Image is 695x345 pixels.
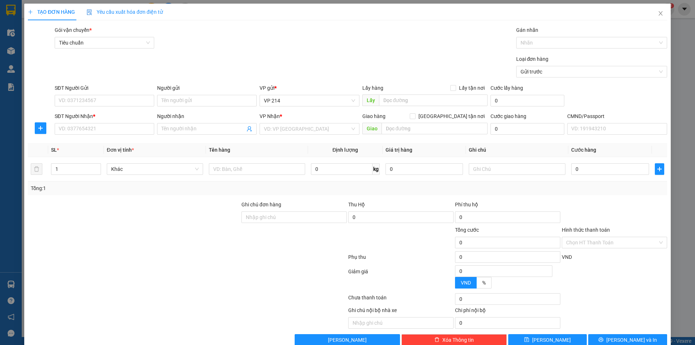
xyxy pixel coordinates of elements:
span: Tên hàng [209,147,230,153]
span: Giao hàng [362,113,386,119]
span: Lấy [362,94,379,106]
span: plus [28,9,33,14]
img: icon [87,9,92,15]
input: Cước giao hàng [490,123,564,135]
div: Chưa thanh toán [347,294,454,306]
span: Định lượng [333,147,358,153]
span: user-add [247,126,253,132]
input: Dọc đường [382,123,488,134]
img: logo [7,16,17,34]
input: 0 [386,163,463,175]
span: VND [461,280,471,286]
label: Cước lấy hàng [490,85,523,91]
input: VD: Bàn, Ghế [209,163,305,175]
span: [GEOGRAPHIC_DATA] tận nơi [416,112,488,120]
div: Phụ thu [347,253,454,266]
span: VP 214 [264,95,355,106]
span: Thu Hộ [348,202,365,207]
span: VND [562,254,572,260]
span: Gói vận chuyển [55,27,92,33]
strong: BIÊN NHẬN GỬI HÀNG HOÁ [25,43,84,49]
span: Xóa Thông tin [442,336,474,344]
span: 21410250756 [70,27,102,33]
div: Ghi chú nội bộ nhà xe [348,306,454,317]
span: Giao [362,123,382,134]
span: [PERSON_NAME] và In [606,336,657,344]
span: PV Đắk Mil [73,51,90,55]
span: kg [372,163,380,175]
span: Lấy tận nơi [456,84,488,92]
label: Loại đơn hàng [516,56,549,62]
span: [PERSON_NAME] [328,336,367,344]
span: Yêu cầu xuất hóa đơn điện tử [87,9,163,15]
span: Lấy hàng [362,85,383,91]
span: 11:09:16 [DATE] [69,33,102,38]
span: plus [35,125,46,131]
span: Đơn vị tính [107,147,134,153]
span: SL [51,147,57,153]
span: Khác [111,164,199,174]
label: Hình thức thanh toán [562,227,610,233]
span: printer [598,337,603,343]
input: Dọc đường [379,94,488,106]
div: Tổng: 1 [31,184,268,192]
span: Cước hàng [571,147,596,153]
span: plus [655,166,664,172]
div: Người gửi [157,84,257,92]
button: plus [35,122,46,134]
label: Ghi chú đơn hàng [241,202,281,207]
div: Giảm giá [347,268,454,292]
label: Cước giao hàng [490,113,526,119]
div: CMND/Passport [567,112,667,120]
div: SĐT Người Gửi [55,84,154,92]
span: Nơi nhận: [55,50,67,61]
button: delete [31,163,42,175]
span: Nơi gửi: [7,50,15,61]
span: save [525,337,530,343]
span: Tổng cước [455,227,479,233]
span: VP Nhận [260,113,280,119]
input: Ghi Chú [469,163,565,175]
div: SĐT Người Nhận [55,112,154,120]
div: Người nhận [157,112,257,120]
button: Close [650,4,671,24]
input: Cước lấy hàng [490,95,564,106]
span: Giá trị hàng [386,147,412,153]
span: delete [434,337,439,343]
strong: CÔNG TY TNHH [GEOGRAPHIC_DATA] 214 QL13 - P.26 - Q.BÌNH THẠNH - TP HCM 1900888606 [19,12,59,39]
div: VP gửi [260,84,359,92]
button: plus [655,163,664,175]
span: Gửi trước [521,66,663,77]
span: close [658,10,664,16]
div: Chi phí nội bộ [455,306,560,317]
th: Ghi chú [466,143,568,157]
input: Ghi chú đơn hàng [241,211,347,223]
span: % [482,280,486,286]
input: Nhập ghi chú [348,317,454,329]
span: [PERSON_NAME] [532,336,571,344]
span: TẠO ĐƠN HÀNG [28,9,75,15]
span: Tiêu chuẩn [59,37,150,48]
label: Gán nhãn [516,27,538,33]
div: Phí thu hộ [455,201,560,211]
